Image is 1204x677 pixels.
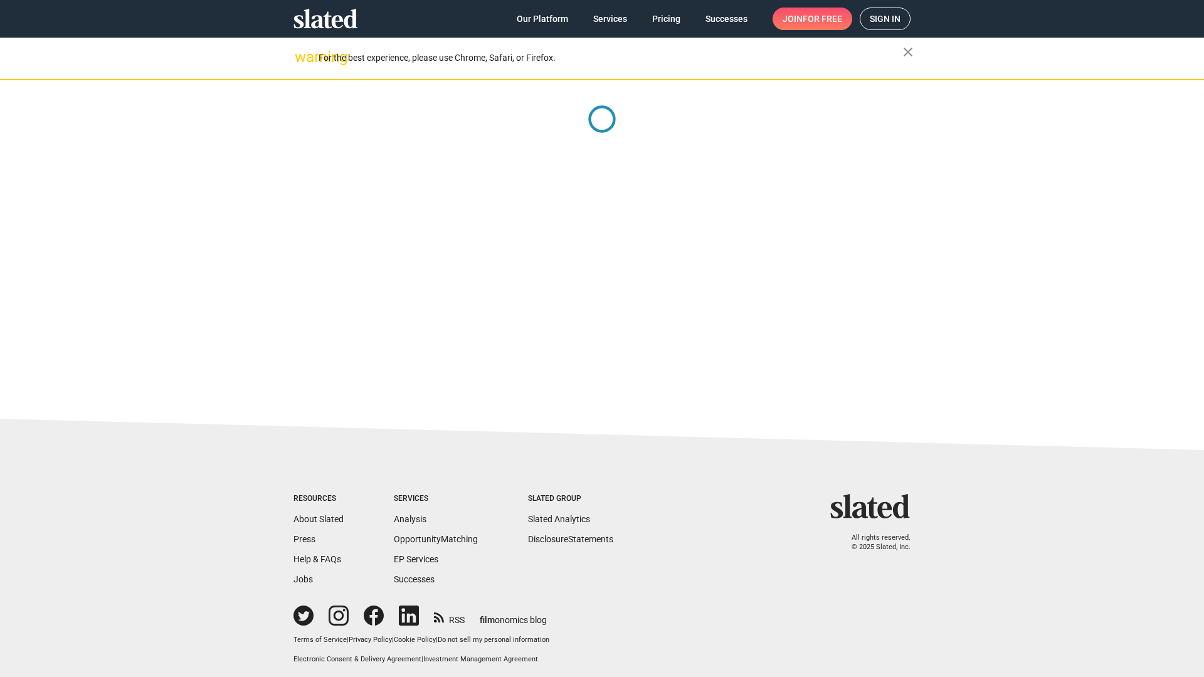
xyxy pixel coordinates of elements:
[349,636,392,644] a: Privacy Policy
[293,636,347,644] a: Terms of Service
[293,574,313,584] a: Jobs
[293,534,315,544] a: Press
[900,45,916,60] mat-icon: close
[394,554,438,564] a: EP Services
[870,8,900,29] span: Sign in
[394,574,435,584] a: Successes
[394,514,426,524] a: Analysis
[652,8,680,30] span: Pricing
[803,8,842,30] span: for free
[773,8,852,30] a: Joinfor free
[392,636,394,644] span: |
[347,636,349,644] span: |
[319,50,903,66] div: For the best experience, please use Chrome, Safari, or Firefox.
[528,494,613,504] div: Slated Group
[438,636,549,645] button: Do not sell my personal information
[295,50,310,65] mat-icon: warning
[394,534,478,544] a: OpportunityMatching
[293,655,421,663] a: Electronic Consent & Delivery Agreement
[705,8,747,30] span: Successes
[423,655,538,663] a: Investment Management Agreement
[860,8,911,30] a: Sign in
[838,533,911,552] p: All rights reserved. © 2025 Slated, Inc.
[394,636,436,644] a: Cookie Policy
[528,534,613,544] a: DisclosureStatements
[528,514,590,524] a: Slated Analytics
[293,494,344,504] div: Resources
[480,615,495,625] span: film
[507,8,578,30] a: Our Platform
[293,554,341,564] a: Help & FAQs
[421,655,423,663] span: |
[293,514,344,524] a: About Slated
[517,8,568,30] span: Our Platform
[593,8,627,30] span: Services
[695,8,758,30] a: Successes
[480,604,547,626] a: filmonomics blog
[583,8,637,30] a: Services
[642,8,690,30] a: Pricing
[783,8,842,30] span: Join
[436,636,438,644] span: |
[434,607,465,626] a: RSS
[394,494,478,504] div: Services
